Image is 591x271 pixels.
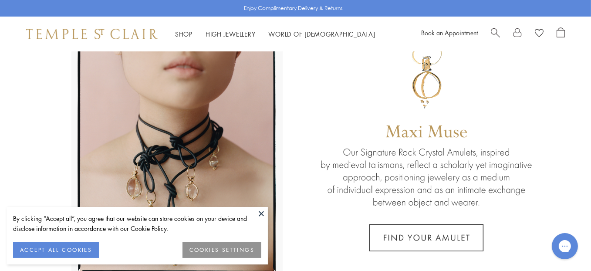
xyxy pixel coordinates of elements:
[206,30,256,38] a: High JewelleryHigh Jewellery
[182,242,261,258] button: COOKIES SETTINGS
[13,213,261,234] div: By clicking “Accept all”, you agree that our website can store cookies on your device and disclos...
[557,27,565,41] a: Open Shopping Bag
[26,29,158,39] img: Temple St. Clair
[269,30,375,38] a: World of [DEMOGRAPHIC_DATA]World of [DEMOGRAPHIC_DATA]
[175,30,192,38] a: ShopShop
[421,28,478,37] a: Book an Appointment
[547,230,582,262] iframe: Gorgias live chat messenger
[535,27,544,41] a: View Wishlist
[175,29,375,40] nav: Main navigation
[244,4,343,13] p: Enjoy Complimentary Delivery & Returns
[13,242,99,258] button: ACCEPT ALL COOKIES
[491,27,500,41] a: Search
